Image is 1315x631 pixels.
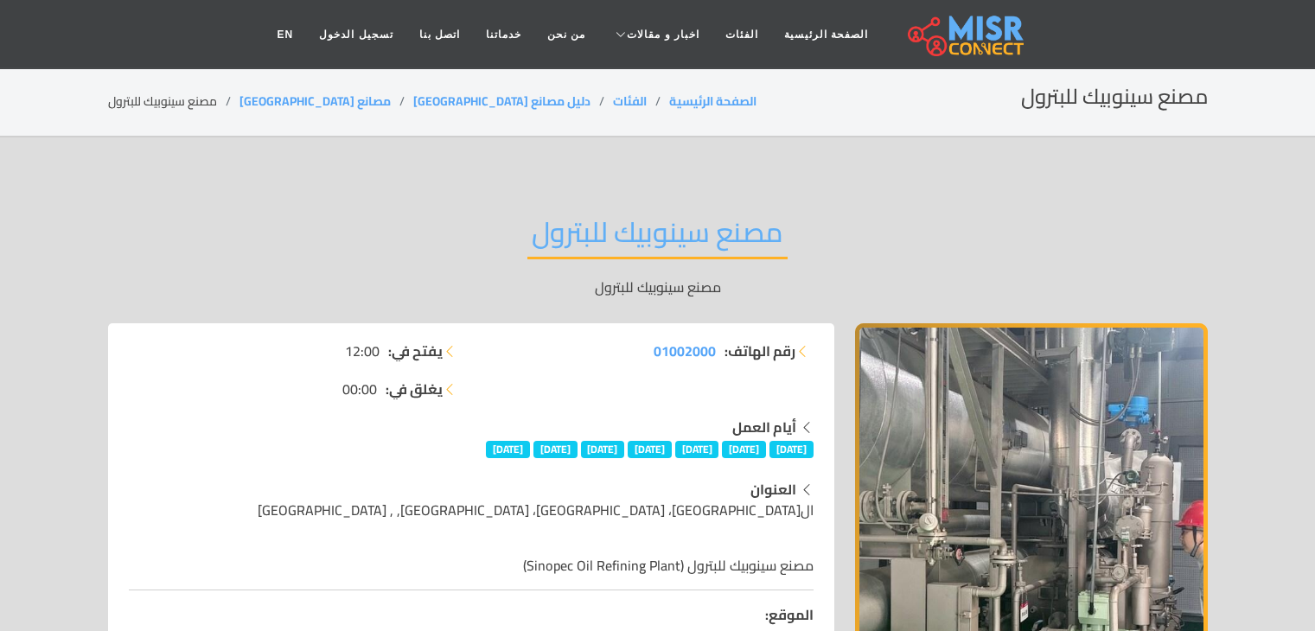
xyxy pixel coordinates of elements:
[345,341,380,361] span: 12:00
[627,27,699,42] span: اخبار و مقالات
[533,441,578,458] span: [DATE]
[769,441,814,458] span: [DATE]
[669,90,756,112] a: الصفحة الرئيسية
[406,18,473,51] a: اتصل بنا
[306,18,405,51] a: تسجيل الدخول
[265,18,307,51] a: EN
[486,441,530,458] span: [DATE]
[108,277,1208,297] p: مصنع سينوبيك للبترول
[473,18,534,51] a: خدماتنا
[129,555,814,576] p: مصنع سينوبيك للبترول (Sinopec Oil Refining Plant)
[725,341,795,361] strong: رقم الهاتف:
[771,18,881,51] a: الصفحة الرئيسية
[258,497,814,523] span: ال[GEOGRAPHIC_DATA]، [GEOGRAPHIC_DATA]، [GEOGRAPHIC_DATA], , [GEOGRAPHIC_DATA]
[654,341,716,361] a: 01002000
[750,476,796,502] strong: العنوان
[581,441,625,458] span: [DATE]
[413,90,590,112] a: دليل مصانع [GEOGRAPHIC_DATA]
[534,18,598,51] a: من نحن
[908,13,1024,56] img: main.misr_connect
[527,215,788,259] h2: مصنع سينوبيك للبترول
[386,379,443,399] strong: يغلق في:
[613,90,647,112] a: الفئات
[765,602,814,628] strong: الموقع:
[388,341,443,361] strong: يفتح في:
[675,441,719,458] span: [DATE]
[722,441,766,458] span: [DATE]
[108,92,239,111] li: مصنع سينوبيك للبترول
[239,90,391,112] a: مصانع [GEOGRAPHIC_DATA]
[654,338,716,364] span: 01002000
[342,379,377,399] span: 00:00
[628,441,672,458] span: [DATE]
[598,18,712,51] a: اخبار و مقالات
[1021,85,1208,110] h2: مصنع سينوبيك للبترول
[712,18,771,51] a: الفئات
[732,414,796,440] strong: أيام العمل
